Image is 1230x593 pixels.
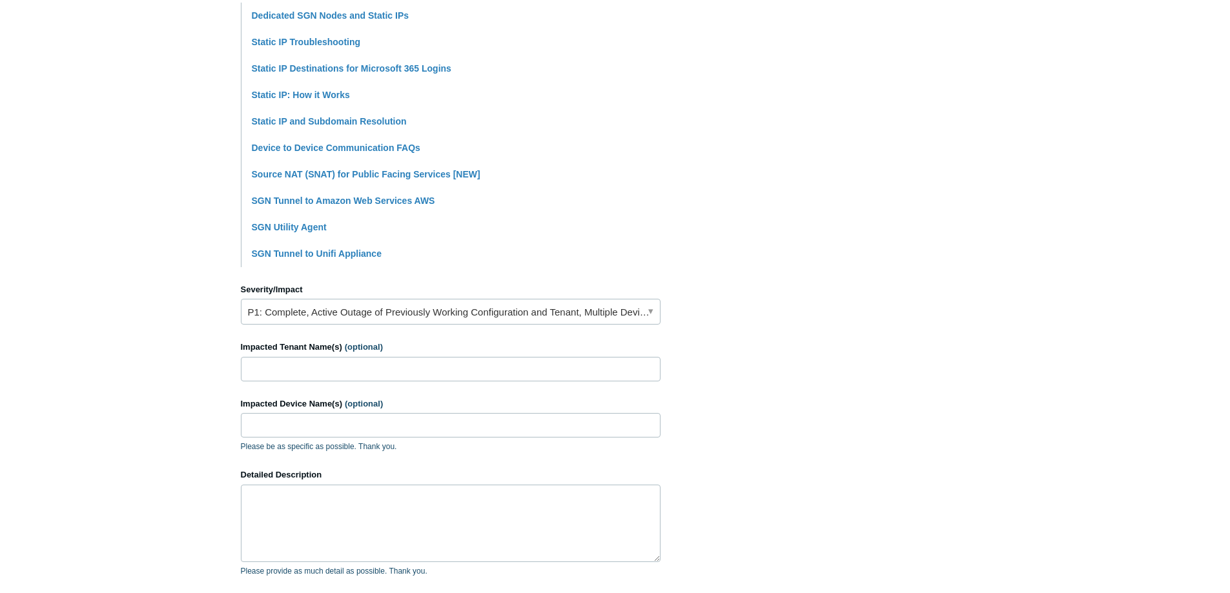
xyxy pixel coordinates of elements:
[252,196,435,206] a: SGN Tunnel to Amazon Web Services AWS
[252,10,409,21] a: Dedicated SGN Nodes and Static IPs
[241,441,661,452] p: Please be as specific as possible. Thank you.
[345,342,383,352] span: (optional)
[252,116,407,126] a: Static IP and Subdomain Resolution
[241,397,661,410] label: Impacted Device Name(s)
[241,565,661,577] p: Please provide as much detail as possible. Thank you.
[252,222,327,232] a: SGN Utility Agent
[252,248,382,259] a: SGN Tunnel to Unifi Appliance
[252,143,420,153] a: Device to Device Communication FAQs
[252,90,350,100] a: Static IP: How it Works
[345,399,383,408] span: (optional)
[252,63,451,74] a: Static IP Destinations for Microsoft 365 Logins
[241,283,661,296] label: Severity/Impact
[241,299,661,325] a: P1: Complete, Active Outage of Previously Working Configuration and Tenant, Multiple Devices
[241,468,661,481] label: Detailed Description
[252,37,361,47] a: Static IP Troubleshooting
[241,341,661,354] label: Impacted Tenant Name(s)
[252,169,480,179] a: Source NAT (SNAT) for Public Facing Services [NEW]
